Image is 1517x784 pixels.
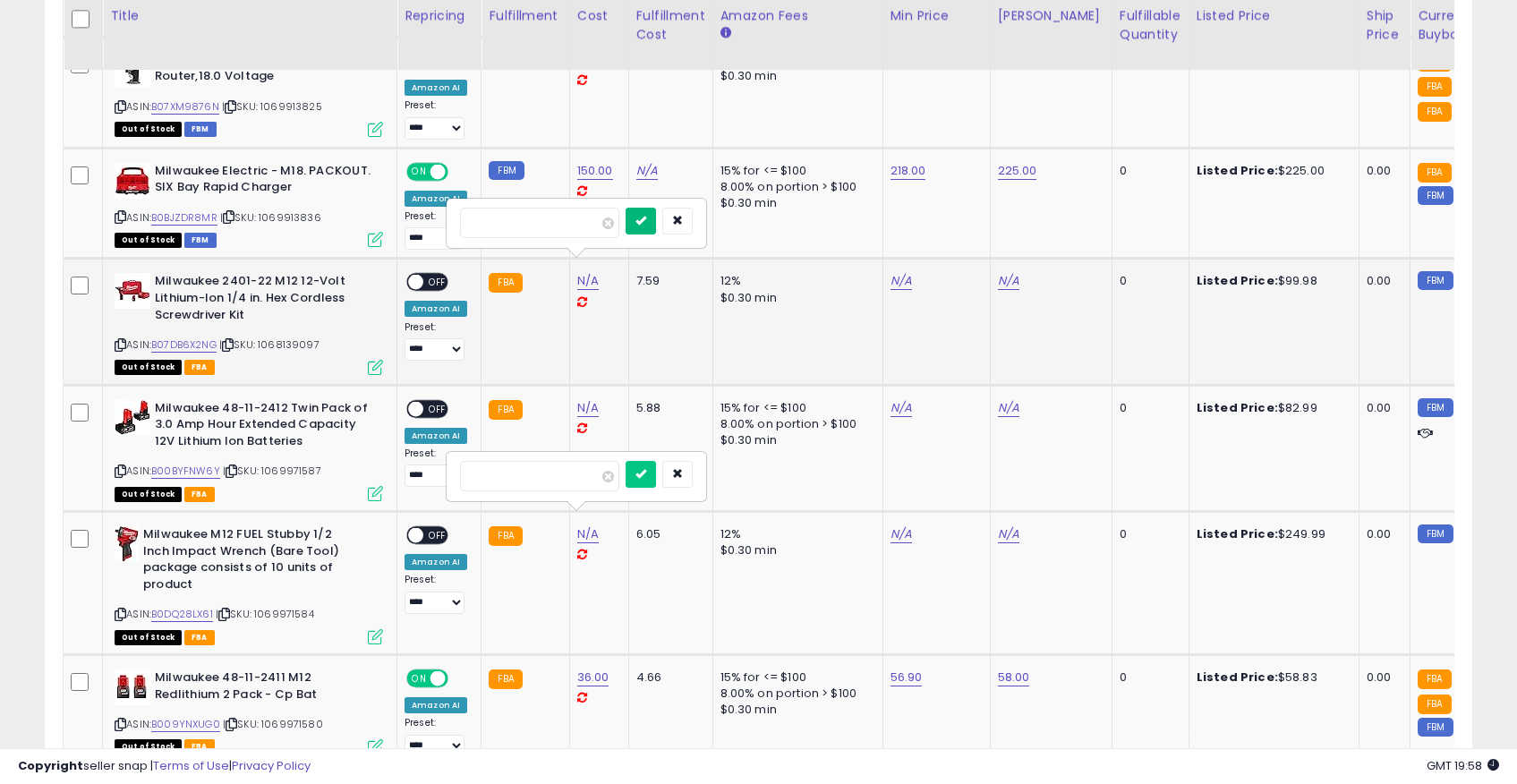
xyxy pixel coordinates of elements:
[1367,6,1402,44] div: Ship Price
[720,68,869,84] div: $0.30 min
[423,528,452,543] span: OFF
[1367,273,1396,289] div: 0.00
[110,6,389,25] div: Title
[115,669,150,705] img: 41TqfFKxbWL._SL40_.jpg
[1197,273,1345,289] div: $99.98
[891,525,912,543] a: N/A
[143,526,361,597] b: Milwaukee M12 FUEL Stubby 1/2 Inch Impact Wrench (Bare Tool) package consists of 10 units of product
[577,272,599,290] a: N/A
[115,163,150,199] img: 416MIqKgtBL._SL40_.jpg
[489,526,522,546] small: FBA
[720,179,869,195] div: 8.00% on portion > $100
[184,630,215,645] span: FBA
[720,702,869,718] div: $0.30 min
[720,669,869,686] div: 15% for <= $100
[155,52,372,89] b: Milwaukee's Cordless Compact Router,18.0 Voltage
[115,273,150,309] img: 41VHT1WzVSL._SL40_.jpg
[155,400,372,455] b: Milwaukee 48-11-2412 Twin Pack of 3.0 Amp Hour Extended Capacity 12V Lithium Ion Batteries
[1418,271,1453,290] small: FBM
[577,525,599,543] a: N/A
[1120,400,1175,416] div: 0
[405,321,467,362] div: Preset:
[184,233,217,248] span: FBM
[151,717,220,732] a: B009YNXUG0
[1120,669,1175,686] div: 0
[1427,757,1499,774] span: 2025-08-14 19:58 GMT
[155,669,372,707] b: Milwaukee 48-11-2411 M12 Redlithium 2 Pack - Cp Bat
[18,758,311,775] div: seller snap | |
[1418,524,1453,543] small: FBM
[1367,526,1396,542] div: 0.00
[577,162,613,180] a: 150.00
[577,669,609,686] a: 36.00
[1418,398,1453,417] small: FBM
[1120,6,1181,44] div: Fulfillable Quantity
[151,607,213,622] a: B0DQ28LX61
[151,210,217,226] a: B0BJZDR8MR
[1197,399,1278,416] b: Listed Price:
[1197,669,1345,686] div: $58.83
[998,162,1037,180] a: 225.00
[1197,526,1345,542] div: $249.99
[219,337,320,352] span: | SKU: 1068139097
[636,526,699,542] div: 6.05
[222,99,322,114] span: | SKU: 1069913825
[423,275,452,290] span: OFF
[408,164,430,179] span: ON
[998,6,1104,25] div: [PERSON_NAME]
[636,669,699,686] div: 4.66
[184,360,215,375] span: FBA
[720,290,869,306] div: $0.30 min
[1120,163,1175,179] div: 0
[891,669,923,686] a: 56.90
[1197,400,1345,416] div: $82.99
[408,671,430,686] span: ON
[1367,669,1396,686] div: 0.00
[577,6,621,25] div: Cost
[115,163,383,246] div: ASIN:
[155,273,372,328] b: Milwaukee 2401-22 M12 12-Volt Lithium-Ion 1/4 in. Hex Cordless Screwdriver Kit
[115,400,383,499] div: ASIN:
[405,554,467,570] div: Amazon AI
[720,163,869,179] div: 15% for <= $100
[720,25,731,41] small: Amazon Fees.
[1418,695,1451,714] small: FBA
[220,210,321,225] span: | SKU: 1069913836
[115,52,383,135] div: ASIN:
[223,464,321,478] span: | SKU: 1069971587
[998,525,1019,543] a: N/A
[636,400,699,416] div: 5.88
[1367,400,1396,416] div: 0.00
[115,400,150,435] img: 41k+XAEQOgL._SL40_.jpg
[1418,186,1453,205] small: FBM
[720,542,869,558] div: $0.30 min
[489,273,522,293] small: FBA
[423,401,452,416] span: OFF
[891,6,983,25] div: Min Price
[405,447,467,488] div: Preset:
[155,163,372,200] b: Milwaukee Electric - M18. PACKOUT. SIX Bay Rapid Charger
[405,80,467,96] div: Amazon AI
[115,526,139,562] img: 41O7GA3JXmL._SL40_.jpg
[1120,526,1175,542] div: 0
[18,757,83,774] strong: Copyright
[720,6,875,25] div: Amazon Fees
[720,432,869,448] div: $0.30 min
[216,607,314,621] span: | SKU: 1069971584
[1197,6,1351,25] div: Listed Price
[891,162,926,180] a: 218.00
[405,301,467,317] div: Amazon AI
[405,210,467,251] div: Preset:
[151,337,217,353] a: B07DB6X2NG
[1418,6,1510,44] div: Current Buybox Price
[1197,272,1278,289] b: Listed Price:
[1197,669,1278,686] b: Listed Price:
[720,686,869,702] div: 8.00% on portion > $100
[1418,669,1451,689] small: FBA
[115,122,182,137] span: All listings that are currently out of stock and unavailable for purchase on Amazon
[1418,102,1451,122] small: FBA
[115,669,383,753] div: ASIN:
[998,272,1019,290] a: N/A
[720,400,869,416] div: 15% for <= $100
[405,717,467,757] div: Preset:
